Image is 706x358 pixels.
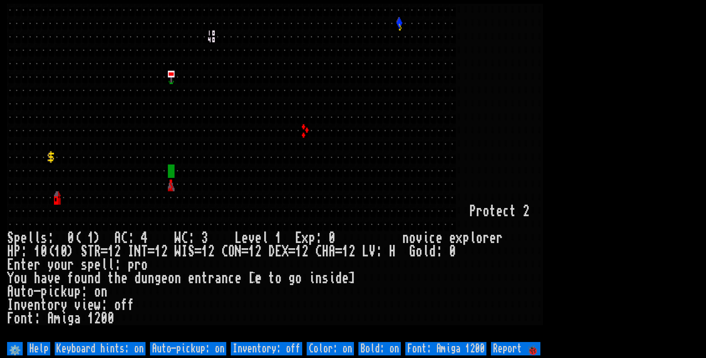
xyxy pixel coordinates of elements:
div: V [369,245,376,258]
div: I [128,245,134,258]
div: e [27,298,34,312]
div: p [41,285,47,298]
div: r [476,205,483,218]
div: : [81,285,87,298]
div: i [47,285,54,298]
div: f [128,298,134,312]
div: u [67,285,74,298]
div: t [27,312,34,325]
input: Auto-pickup: on [150,342,226,355]
div: W [175,245,181,258]
div: e [161,272,168,285]
div: i [61,312,67,325]
div: o [409,231,416,245]
div: e [235,272,242,285]
div: l [262,231,268,245]
div: m [54,312,61,325]
input: ⚙️ [7,342,23,355]
div: n [148,272,154,285]
div: l [34,231,41,245]
div: g [67,312,74,325]
div: w [94,298,101,312]
div: c [503,205,509,218]
div: o [168,272,175,285]
div: o [14,272,20,285]
div: 1 [275,231,282,245]
div: u [14,285,20,298]
div: - [34,285,41,298]
div: g [154,272,161,285]
div: v [74,298,81,312]
div: 2 [94,312,101,325]
div: p [128,258,134,272]
div: v [47,272,54,285]
div: r [34,258,41,272]
div: p [74,285,81,298]
input: Report 🐞 [491,342,540,355]
div: o [27,285,34,298]
div: P [469,205,476,218]
div: 0 [41,245,47,258]
div: : [101,298,108,312]
div: 0 [449,245,456,258]
div: e [449,231,456,245]
div: = [335,245,342,258]
input: Font: Amiga 1200 [405,342,486,355]
div: n [221,272,228,285]
div: A [329,245,335,258]
div: r [67,258,74,272]
div: p [87,258,94,272]
div: 1 [154,245,161,258]
div: 1 [201,245,208,258]
div: e [54,272,61,285]
div: C [121,231,128,245]
div: x [302,231,309,245]
div: o [416,245,422,258]
div: t [41,298,47,312]
div: k [61,285,67,298]
div: y [61,298,67,312]
div: = [288,245,295,258]
div: A [47,312,54,325]
div: l [469,231,476,245]
div: c [228,272,235,285]
div: 0 [61,245,67,258]
div: t [20,258,27,272]
div: L [362,245,369,258]
div: e [94,258,101,272]
div: A [7,285,14,298]
div: e [436,231,443,245]
div: e [188,272,195,285]
div: ] [349,272,355,285]
div: = [148,245,154,258]
div: d [134,272,141,285]
div: e [87,298,94,312]
div: p [14,231,20,245]
div: a [74,312,81,325]
div: o [476,231,483,245]
div: a [41,272,47,285]
div: l [27,231,34,245]
div: ) [67,245,74,258]
div: i [81,298,87,312]
div: X [282,245,288,258]
div: E [295,231,302,245]
div: L [235,231,242,245]
div: h [34,272,41,285]
div: t [509,205,516,218]
div: P [14,245,20,258]
div: C [181,231,188,245]
div: t [201,272,208,285]
div: = [242,245,248,258]
div: S [81,245,87,258]
div: r [134,258,141,272]
div: : [188,231,195,245]
div: n [20,312,27,325]
div: e [496,205,503,218]
div: : [34,312,41,325]
div: n [195,272,201,285]
div: e [27,258,34,272]
div: v [20,298,27,312]
div: u [81,272,87,285]
div: T [141,245,148,258]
